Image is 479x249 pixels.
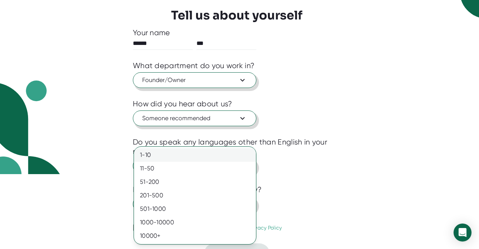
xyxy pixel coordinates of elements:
div: 11-50 [134,162,256,175]
div: 10000+ [134,229,256,243]
div: 51-200 [134,175,256,189]
div: 501-1000 [134,202,256,216]
div: 1000-10000 [134,216,256,229]
div: 1-10 [134,148,256,162]
div: 201-500 [134,189,256,202]
div: Open Intercom Messenger [454,224,472,242]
